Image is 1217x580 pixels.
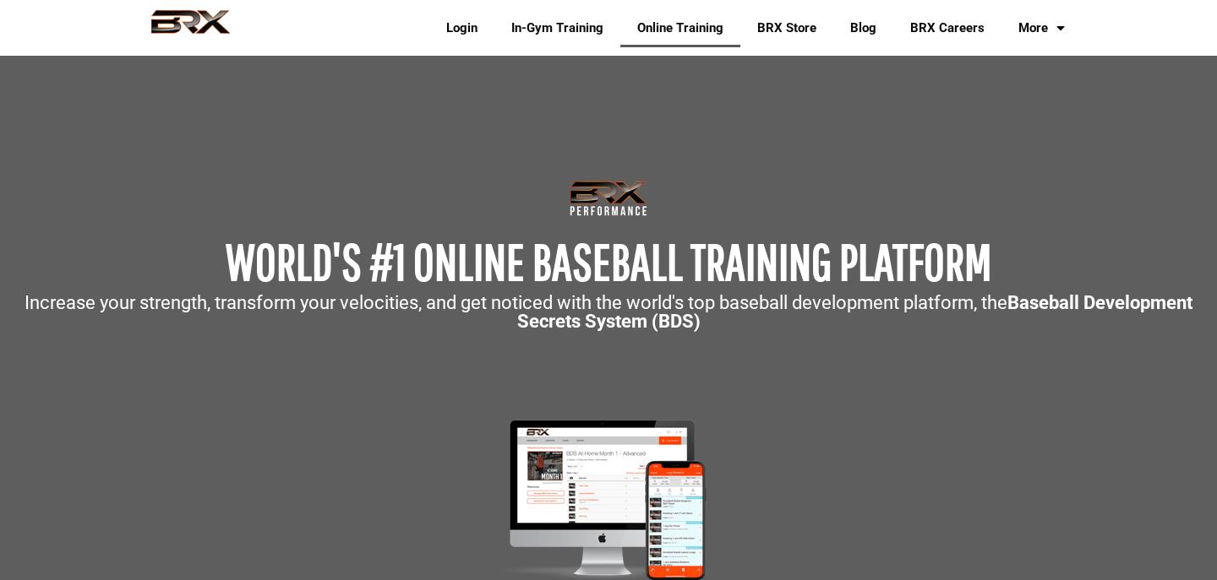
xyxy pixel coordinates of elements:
[620,8,740,47] a: Online Training
[494,8,620,47] a: In-Gym Training
[429,8,494,47] a: Login
[567,177,650,220] img: Transparent-Black-BRX-Logo-White-Performance
[833,8,893,47] a: Blog
[8,294,1209,331] p: Increase your strength, transform your velocities, and get noticed with the world's top baseball ...
[1001,8,1082,47] a: More
[135,9,246,46] img: BRX Performance
[740,8,833,47] a: BRX Store
[893,8,1001,47] a: BRX Careers
[517,292,1193,332] strong: Baseball Development Secrets System (BDS)
[417,8,1082,47] div: Navigation Menu
[226,232,991,290] span: WORLD'S #1 ONLINE BASEBALL TRAINING PLATFORM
